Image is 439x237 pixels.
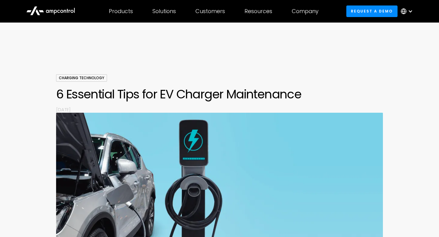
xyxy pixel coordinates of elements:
a: Request a demo [346,5,398,17]
div: Resources [244,8,272,15]
div: Solutions [152,8,176,15]
h1: 6 Essential Tips for EV Charger Maintenance [56,87,383,101]
div: Charging Technology [56,74,107,82]
div: Company [292,8,319,15]
p: [DATE] [56,106,383,113]
div: Customers [195,8,225,15]
div: Products [109,8,133,15]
